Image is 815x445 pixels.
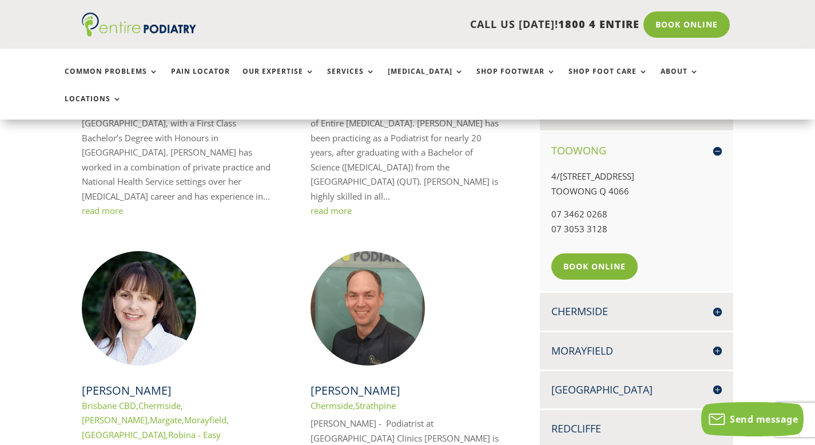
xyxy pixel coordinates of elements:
[355,400,396,411] a: Strathpine
[568,67,648,92] a: Shop Foot Care
[311,400,353,411] a: Chermside
[82,383,172,398] a: [PERSON_NAME]
[551,144,722,158] h4: Toowong
[551,383,722,397] h4: [GEOGRAPHIC_DATA]
[311,399,504,414] p: ,
[476,67,556,92] a: Shop Footwear
[82,87,275,204] p: [PERSON_NAME] graduated from [GEOGRAPHIC_DATA] in the [GEOGRAPHIC_DATA], with a First Class Bache...
[551,253,638,280] a: Book Online
[82,414,148,426] a: [PERSON_NAME]
[138,400,181,411] a: Chermside
[171,67,230,92] a: Pain Locator
[311,102,504,204] p: [PERSON_NAME] is a Podiatrist and the Founder of Entire [MEDICAL_DATA]. [PERSON_NAME] has been pr...
[551,344,722,358] h4: Morayfield
[231,17,639,32] p: CALL US [DATE]!
[327,67,375,92] a: Services
[65,95,122,120] a: Locations
[388,67,464,92] a: [MEDICAL_DATA]
[643,11,730,38] a: Book Online
[701,402,804,436] button: Send message
[558,17,639,31] span: 1800 4 ENTIRE
[551,169,722,207] p: 4/[STREET_ADDRESS] TOOWONG Q 4066
[82,251,196,365] img: Anike Hope
[82,27,196,39] a: Entire Podiatry
[184,414,226,426] a: Morayfield
[150,414,182,426] a: Margate
[551,207,722,245] p: 07 3462 0268 07 3053 3128
[551,422,722,436] h4: Redcliffe
[82,400,136,411] a: Brisbane CBD
[65,67,158,92] a: Common Problems
[661,67,699,92] a: About
[242,67,315,92] a: Our Expertise
[311,251,425,365] img: Richard Langton
[311,205,352,216] a: read more
[82,13,196,37] img: logo (1)
[730,413,798,426] span: Send message
[551,304,722,319] h4: Chermside
[82,429,166,440] a: [GEOGRAPHIC_DATA]
[82,205,123,216] a: read more
[311,383,400,398] a: [PERSON_NAME]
